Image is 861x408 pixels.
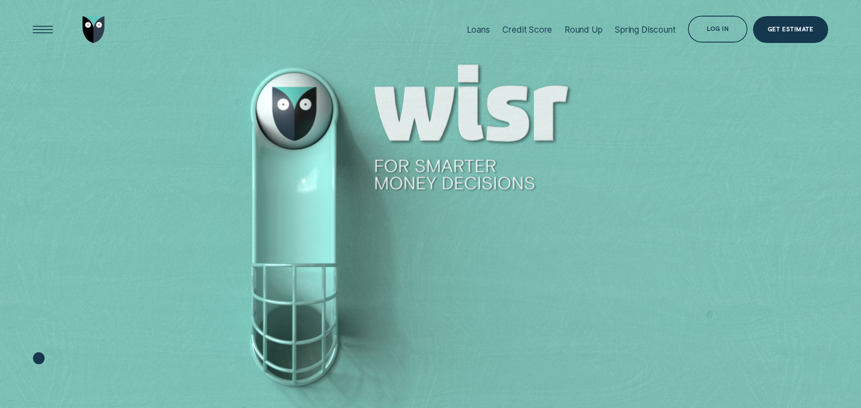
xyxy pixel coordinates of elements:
[753,16,828,43] a: Get Estimate
[83,16,105,43] img: Wisr
[688,16,748,43] button: Log in
[502,25,552,35] div: Credit Score
[565,25,603,35] div: Round Up
[467,25,490,35] div: Loans
[615,25,675,35] div: Spring Discount
[30,16,57,43] button: Open Menu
